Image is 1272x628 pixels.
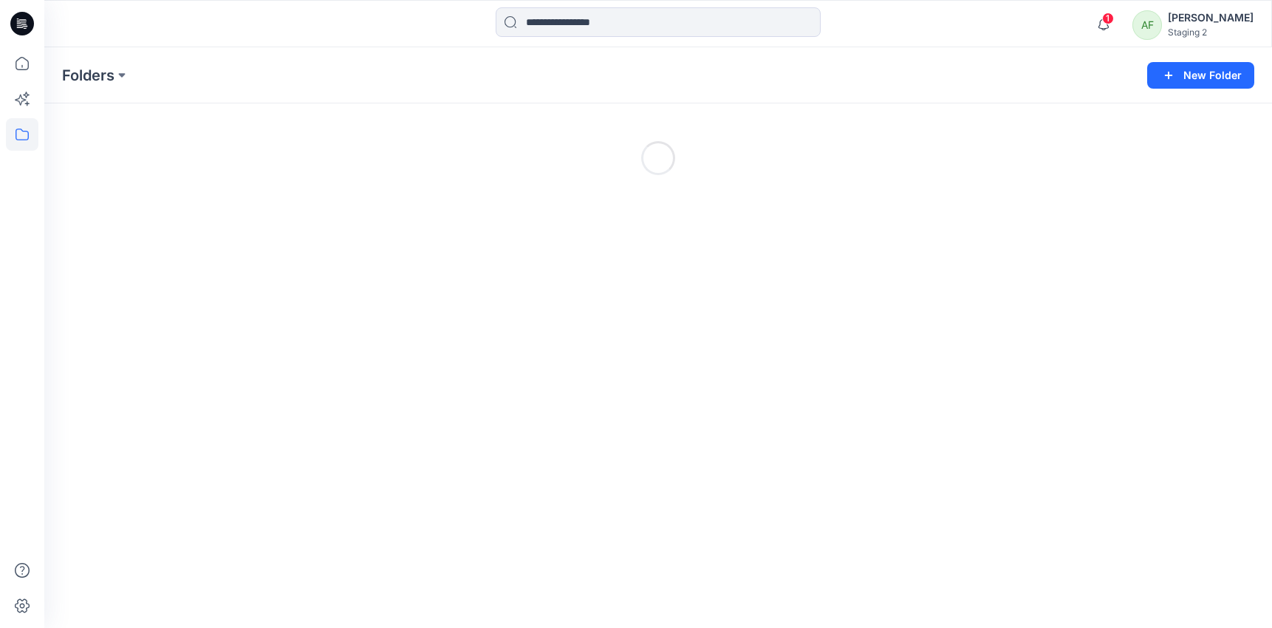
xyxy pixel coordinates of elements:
[1168,27,1254,38] div: Staging 2
[1168,9,1254,27] div: [PERSON_NAME]
[1102,13,1114,24] span: 1
[1132,10,1162,40] span: AF
[62,65,114,86] a: Folders
[1147,62,1254,89] button: New Folder
[1132,9,1254,38] button: AF[PERSON_NAME]Staging 2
